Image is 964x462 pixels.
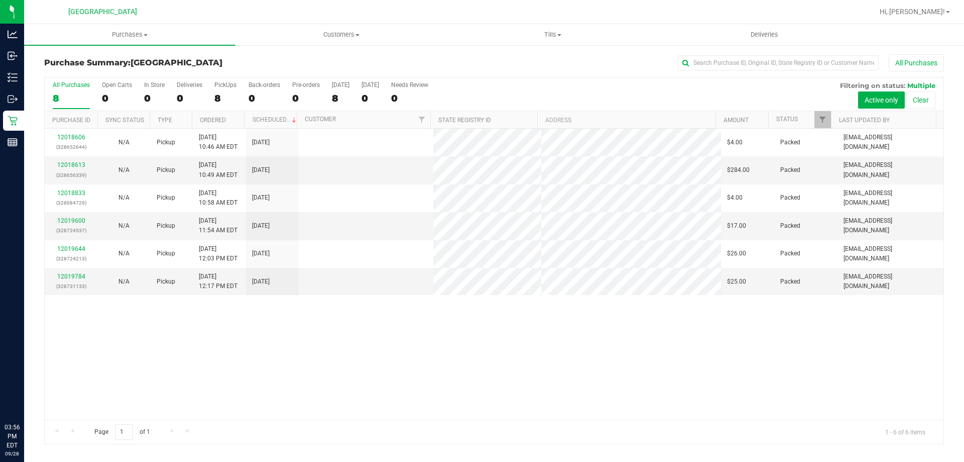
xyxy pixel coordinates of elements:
div: All Purchases [53,81,90,88]
div: 0 [391,93,428,104]
span: $4.00 [727,193,743,203]
inline-svg: Analytics [8,29,18,39]
span: Pickup [157,249,175,258]
a: Customer [305,116,336,123]
div: 0 [177,93,202,104]
span: Packed [780,249,800,258]
span: [DATE] 12:17 PM EDT [199,272,237,291]
span: 1 - 6 of 6 items [877,424,933,439]
div: Needs Review [391,81,428,88]
a: Last Updated By [839,117,890,124]
span: $4.00 [727,138,743,147]
input: Search Purchase ID, Original ID, State Registry ID or Customer Name... [678,55,879,70]
a: Status [776,116,798,123]
span: Packed [780,138,800,147]
div: 8 [214,93,236,104]
a: State Registry ID [438,117,491,124]
span: Packed [780,193,800,203]
a: Ordered [200,117,226,124]
span: Not Applicable [118,166,130,173]
p: 03:56 PM EDT [5,423,20,450]
iframe: Resource center [10,382,40,412]
button: All Purchases [889,54,944,71]
span: Pickup [157,193,175,203]
span: [DATE] [252,138,270,147]
span: Multiple [907,81,935,89]
span: [DATE] [252,221,270,231]
a: Customers [235,24,447,45]
span: Page of 1 [86,424,158,440]
span: [DATE] 11:54 AM EDT [199,216,237,235]
div: 8 [332,93,349,104]
span: [DATE] 10:46 AM EDT [199,133,237,152]
p: 09/28 [5,450,20,457]
button: N/A [118,249,130,258]
span: Pickup [157,277,175,287]
span: Tills [447,30,658,39]
span: [DATE] [252,249,270,258]
p: (328731133) [51,282,91,291]
span: $284.00 [727,165,750,175]
span: [EMAIL_ADDRESS][DOMAIN_NAME] [843,160,937,179]
a: 12019644 [57,245,85,252]
span: [DATE] [252,193,270,203]
span: Pickup [157,165,175,175]
span: Not Applicable [118,194,130,201]
inline-svg: Inventory [8,72,18,82]
span: $26.00 [727,249,746,258]
div: Pre-orders [292,81,320,88]
span: Pickup [157,138,175,147]
span: Not Applicable [118,222,130,229]
span: [DATE] [252,165,270,175]
span: Packed [780,277,800,287]
span: Customers [236,30,446,39]
span: $17.00 [727,221,746,231]
span: Not Applicable [118,278,130,285]
span: [GEOGRAPHIC_DATA] [68,8,137,16]
span: [DATE] [252,277,270,287]
span: $25.00 [727,277,746,287]
span: Packed [780,165,800,175]
span: [DATE] 10:58 AM EDT [199,189,237,208]
span: Pickup [157,221,175,231]
a: Amount [724,117,749,124]
a: Deliveries [659,24,870,45]
button: N/A [118,193,130,203]
inline-svg: Reports [8,137,18,147]
inline-svg: Outbound [8,94,18,104]
a: 12019600 [57,217,85,224]
div: In Store [144,81,165,88]
a: Filter [414,111,430,128]
div: 0 [361,93,379,104]
span: Deliveries [737,30,792,39]
span: [EMAIL_ADDRESS][DOMAIN_NAME] [843,244,937,263]
p: (328684729) [51,198,91,208]
span: Hi, [PERSON_NAME]! [880,8,945,16]
a: Scheduled [253,116,298,123]
span: [GEOGRAPHIC_DATA] [131,58,222,67]
p: (328724213) [51,254,91,263]
span: Not Applicable [118,139,130,146]
a: 12018613 [57,161,85,168]
button: N/A [118,138,130,147]
span: Filtering on status: [840,81,905,89]
span: [EMAIL_ADDRESS][DOMAIN_NAME] [843,133,937,152]
span: [DATE] 10:49 AM EDT [199,160,237,179]
a: 12018833 [57,190,85,197]
a: Type [158,117,172,124]
span: [EMAIL_ADDRESS][DOMAIN_NAME] [843,272,937,291]
a: Tills [447,24,658,45]
div: [DATE] [361,81,379,88]
p: (328724537) [51,226,91,235]
button: N/A [118,165,130,175]
a: Sync Status [105,117,144,124]
span: Purchases [24,30,235,39]
span: Not Applicable [118,250,130,257]
a: Filter [814,111,831,128]
div: Back-orders [249,81,280,88]
button: N/A [118,277,130,287]
div: 0 [292,93,320,104]
span: Packed [780,221,800,231]
span: [EMAIL_ADDRESS][DOMAIN_NAME] [843,216,937,235]
inline-svg: Retail [8,116,18,126]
